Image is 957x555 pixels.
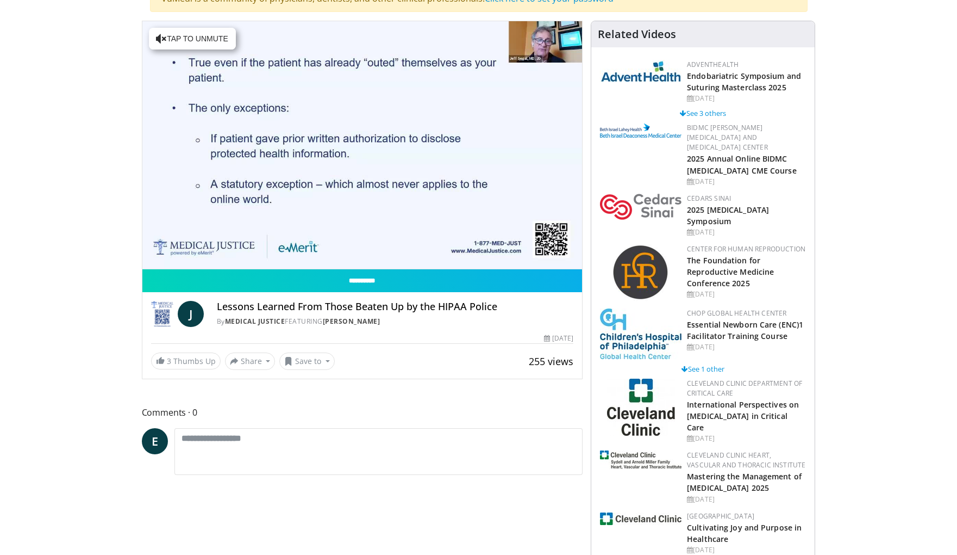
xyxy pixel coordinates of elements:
[687,399,799,433] a: International Perspectives on [MEDICAL_DATA] in Critical Care
[167,356,171,366] span: 3
[600,194,681,220] img: 7e905080-f4a2-4088-8787-33ce2bef9ada.png.150x105_q85_autocrop_double_scale_upscale_version-0.2.png
[323,317,380,326] a: [PERSON_NAME]
[600,451,681,469] img: d536a004-a009-4cb9-9ce6-f9f56c670ef5.jpg.150x105_q85_autocrop_double_scale_upscale_version-0.2.jpg
[600,124,681,138] img: c96b19ec-a48b-46a9-9095-935f19585444.png.150x105_q85_autocrop_double_scale_upscale_version-0.2.png
[687,71,801,92] a: Endobariatric Symposium and Suturing Masterclass 2025
[687,177,806,187] div: [DATE]
[225,353,276,370] button: Share
[687,289,806,299] div: [DATE]
[687,342,806,352] div: [DATE]
[142,405,583,420] span: Comments 0
[687,123,768,152] a: BIDMC [PERSON_NAME][MEDICAL_DATA] and [MEDICAL_DATA] Center
[687,522,802,544] a: Cultivating Joy and Purpose in Healthcare
[149,28,236,50] button: Tap to unmute
[687,205,769,226] a: 2025 [MEDICAL_DATA] Symposium
[687,319,803,341] a: Essential Newborn Care (ENC)1 Facilitator Training Course
[279,353,335,370] button: Save to
[600,60,681,82] img: 5c3c682d-da39-4b33-93a5-b3fb6ba9580b.jpg.150x105_q85_autocrop_double_scale_upscale_version-0.2.jpg
[687,244,805,254] a: Center for Human Reproduction
[529,355,573,368] span: 255 views
[142,428,168,454] a: E
[681,364,724,374] a: See 1 other
[687,227,806,237] div: [DATE]
[687,495,806,504] div: [DATE]
[600,309,681,359] img: 8fbf8b72-0f77-40e1-90f4-9648163fd298.jpg.150x105_q85_autocrop_double_scale_upscale_version-0.2.jpg
[687,379,802,398] a: Cleveland Clinic Department of Critical Care
[600,513,681,525] img: 1ef99228-8384-4f7a-af87-49a18d542794.png.150x105_q85_autocrop_double_scale_upscale_version-0.2.jpg
[151,301,173,327] img: Medical Justice
[225,317,285,326] a: Medical Justice
[151,353,221,369] a: 3 Thumbs Up
[687,471,802,493] a: Mastering the Management of [MEDICAL_DATA] 2025
[612,244,670,301] img: c058e059-5986-4522-8e32-16b7599f4943.png.150x105_q85_autocrop_double_scale_upscale_version-0.2.png
[687,309,786,318] a: CHOP Global Health Center
[217,317,574,326] div: By FEATURING
[680,108,726,118] a: See 3 others
[687,153,797,175] a: 2025 Annual Online BIDMC [MEDICAL_DATA] CME Course
[687,451,805,470] a: Cleveland Clinic Heart, Vascular and Thoracic Institute
[544,334,573,343] div: [DATE]
[178,301,204,327] a: J
[687,545,806,555] div: [DATE]
[687,255,774,288] a: The Foundation for Reproductive Medicine Conference 2025
[217,301,574,313] h4: Lessons Learned From Those Beaten Up by the HIPAA Police
[687,94,806,103] div: [DATE]
[687,511,754,521] a: [GEOGRAPHIC_DATA]
[598,28,676,41] h4: Related Videos
[687,60,739,69] a: AdventHealth
[142,21,583,269] video-js: Video Player
[607,379,675,436] img: 5f0cf59e-536a-4b30-812c-ea06339c9532.jpg.150x105_q85_autocrop_double_scale_upscale_version-0.2.jpg
[687,194,731,203] a: Cedars Sinai
[687,434,806,443] div: [DATE]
